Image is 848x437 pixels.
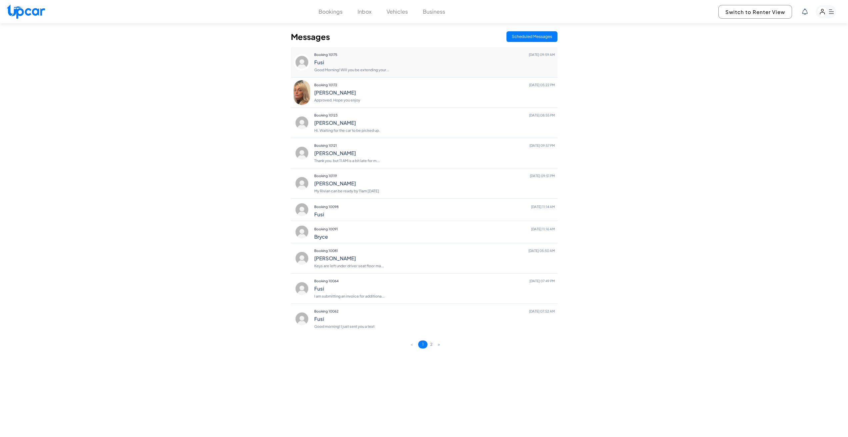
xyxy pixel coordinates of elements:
[314,202,555,211] p: Booking 10098
[506,31,557,42] button: Scheduled Messages
[314,90,555,96] h4: [PERSON_NAME]
[314,156,555,165] p: Thank you. but 11 AM is a bit late for m...
[294,80,310,105] img: profile
[294,201,310,218] img: profile
[407,340,417,348] button: <
[314,292,555,301] p: I am submitting an invoice for additiona...
[358,8,372,16] button: Inbox
[528,246,555,255] span: [DATE] 05:50 AM
[314,316,555,322] h4: Fusi
[531,202,555,211] span: [DATE] 11:14 AM
[314,286,555,292] h4: Fusi
[418,340,427,348] button: 1
[291,31,330,42] h2: Messages
[435,340,443,348] button: >
[294,250,310,267] img: profile
[319,8,343,16] button: Bookings
[314,65,555,75] p: Good Morning! Will you be extending your...
[314,261,555,271] p: Keys are left under driver seat floor ma...
[314,141,555,150] p: Booking 10121
[314,180,555,186] h4: [PERSON_NAME]
[314,150,555,156] h4: [PERSON_NAME]
[314,96,555,105] p: Approved. Hope you enjoy
[529,141,555,150] span: [DATE] 09:57 PM
[529,110,555,120] span: [DATE] 08:55 PM
[314,126,555,135] p: Hi. Waiting for the car to be picked up.
[423,8,445,16] button: Business
[294,114,310,131] img: profile
[427,340,435,348] button: 2
[314,255,555,261] h4: [PERSON_NAME]
[294,311,310,327] img: profile
[294,145,310,161] img: profile
[718,5,792,19] button: Switch to Renter View
[7,4,45,19] img: Upcar Logo
[314,171,555,180] p: Booking 10119
[314,50,555,59] p: Booking 10175
[294,54,310,71] img: profile
[387,8,408,16] button: Vehicles
[529,307,555,316] span: [DATE] 07:52 AM
[530,171,555,180] span: [DATE] 09:51 PM
[531,224,555,234] span: [DATE] 11:16 AM
[529,276,555,286] span: [DATE] 07:49 PM
[314,80,555,90] p: Booking 10172
[314,234,555,240] h4: Bryce
[294,224,310,240] img: profile
[314,246,555,255] p: Booking 10081
[294,175,310,192] img: profile
[314,120,555,126] h4: [PERSON_NAME]
[529,50,555,59] span: [DATE] 09:59 AM
[314,186,555,196] p: My Rivian can be ready by 11am [DATE]
[314,59,555,65] h4: Fusi
[314,110,555,120] p: Booking 10123
[314,224,555,234] p: Booking 10091
[294,280,310,297] img: profile
[314,211,555,217] h4: Fusi
[314,322,555,331] p: Good morning! I just sent you a text
[529,80,555,90] span: [DATE] 05:22 PM
[314,276,555,286] p: Booking 10064
[314,307,555,316] p: Booking 10062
